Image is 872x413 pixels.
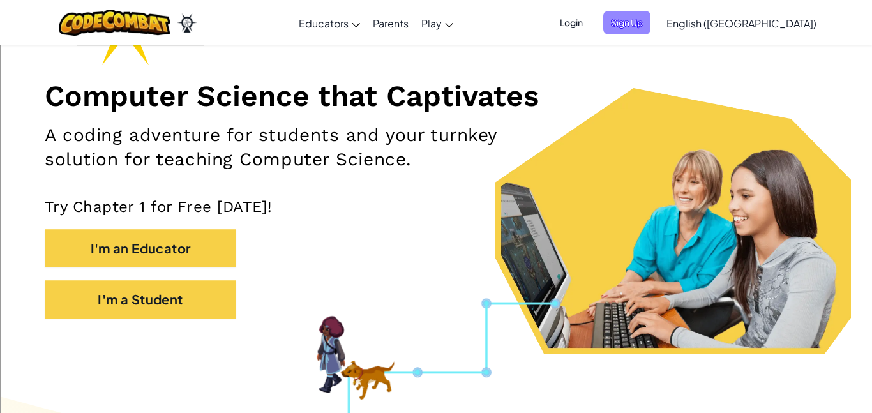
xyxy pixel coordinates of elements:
button: I'm an Educator [45,229,236,267]
a: English ([GEOGRAPHIC_DATA]) [660,6,823,40]
a: Educators [292,6,366,40]
button: Sign Up [603,11,650,34]
div: Move To ... [5,86,867,97]
span: Educators [299,17,349,30]
button: Login [552,11,590,34]
span: English ([GEOGRAPHIC_DATA]) [666,17,816,30]
div: Delete [5,40,867,51]
img: Ozaria [177,13,197,33]
div: Sign out [5,63,867,74]
a: Play [415,6,460,40]
div: Options [5,51,867,63]
div: Rename [5,74,867,86]
h1: Computer Science that Captivates [45,78,827,114]
div: Sort A > Z [5,5,867,17]
a: Parents [366,6,415,40]
div: Sort New > Old [5,17,867,28]
div: Move To ... [5,28,867,40]
button: I'm a Student [45,280,236,319]
span: Play [421,17,442,30]
img: CodeCombat logo [59,10,170,36]
h2: A coding adventure for students and your turnkey solution for teaching Computer Science. [45,123,569,172]
p: Try Chapter 1 for Free [DATE]! [45,197,827,216]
